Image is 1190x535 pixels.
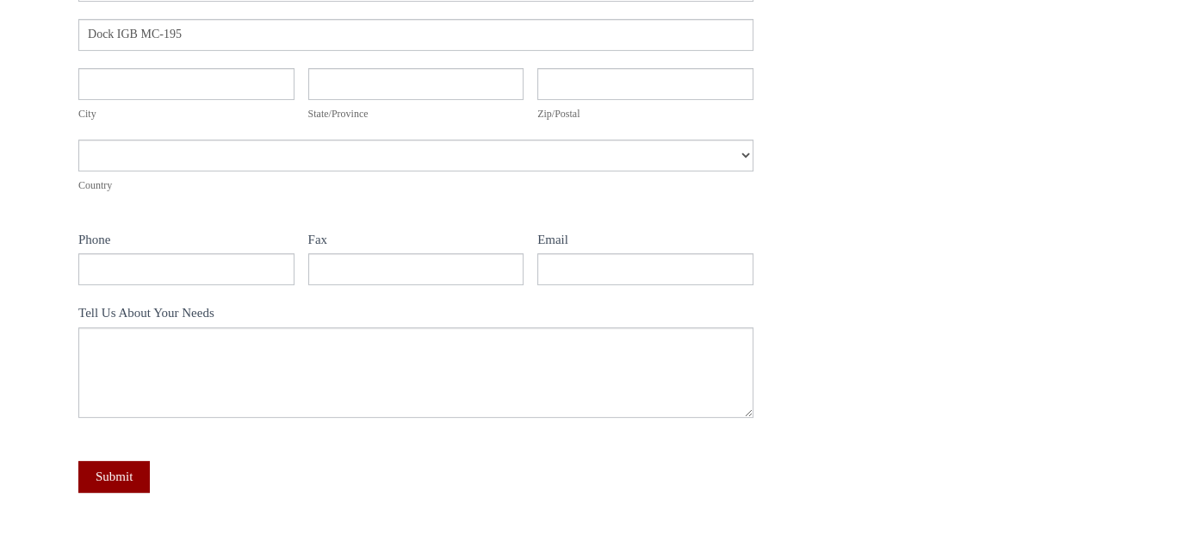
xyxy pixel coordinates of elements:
[78,177,753,194] div: Country
[78,105,294,122] div: City
[78,229,294,254] label: Phone
[537,229,753,254] label: Email
[537,105,753,122] div: Zip/Postal
[78,302,753,327] label: Tell Us About Your Needs
[308,105,524,122] div: State/Province
[308,229,524,254] label: Fax
[78,461,150,493] button: Submit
